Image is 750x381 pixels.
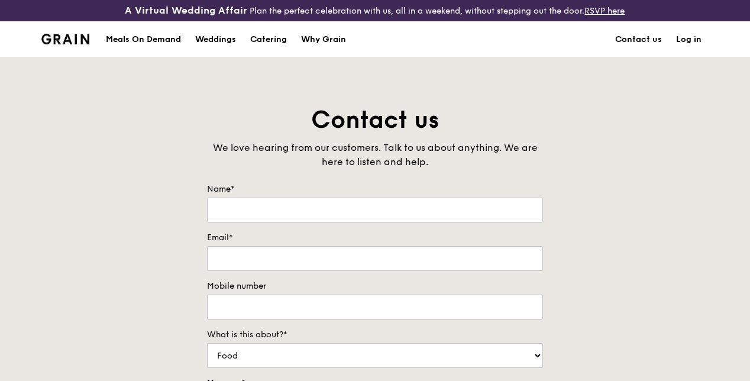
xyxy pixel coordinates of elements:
[41,21,89,56] a: GrainGrain
[301,22,346,57] div: Why Grain
[106,22,181,57] div: Meals On Demand
[669,22,709,57] a: Log in
[41,34,89,44] img: Grain
[250,22,287,57] div: Catering
[207,280,543,292] label: Mobile number
[294,22,353,57] a: Why Grain
[243,22,294,57] a: Catering
[608,22,669,57] a: Contact us
[207,329,543,341] label: What is this about?*
[195,22,236,57] div: Weddings
[125,5,247,17] h3: A Virtual Wedding Affair
[207,183,543,195] label: Name*
[207,232,543,244] label: Email*
[207,104,543,136] h1: Contact us
[584,6,625,16] a: RSVP here
[188,22,243,57] a: Weddings
[125,5,625,17] div: Plan the perfect celebration with us, all in a weekend, without stepping out the door.
[207,141,543,169] div: We love hearing from our customers. Talk to us about anything. We are here to listen and help.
